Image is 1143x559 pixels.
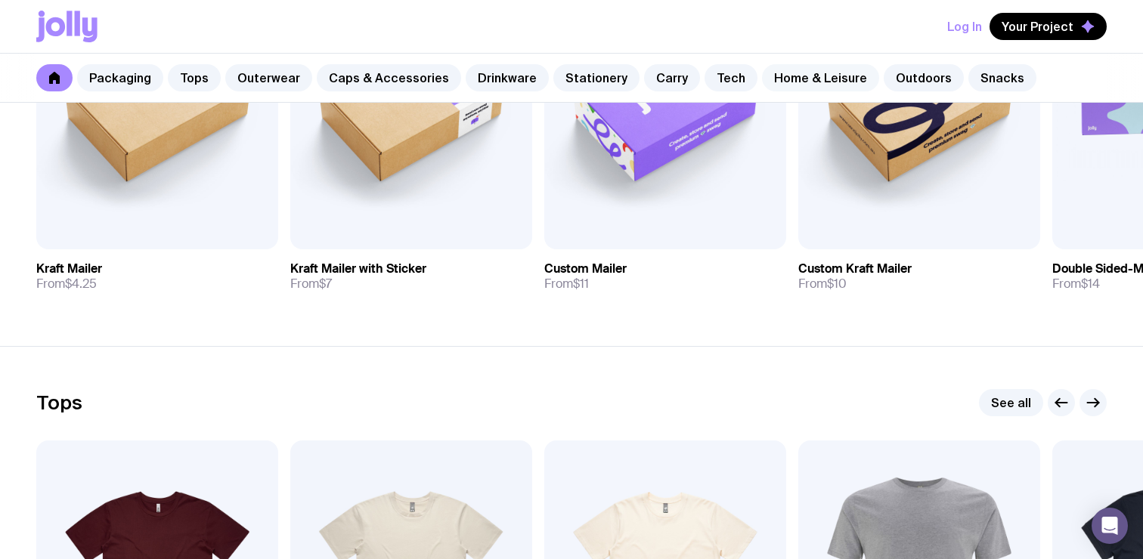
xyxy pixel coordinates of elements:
[36,276,97,292] span: From
[290,249,532,304] a: Kraft Mailer with StickerFrom$7
[77,64,163,91] a: Packaging
[947,13,982,40] button: Log In
[1052,276,1100,292] span: From
[968,64,1036,91] a: Snacks
[705,64,757,91] a: Tech
[827,276,847,292] span: $10
[544,249,786,304] a: Custom MailerFrom$11
[979,389,1043,416] a: See all
[1002,19,1073,34] span: Your Project
[544,261,627,276] h3: Custom Mailer
[553,64,640,91] a: Stationery
[798,276,847,292] span: From
[1081,276,1100,292] span: $14
[319,276,332,292] span: $7
[36,249,278,304] a: Kraft MailerFrom$4.25
[644,64,700,91] a: Carry
[884,64,964,91] a: Outdoors
[798,249,1040,304] a: Custom Kraft MailerFrom$10
[544,276,589,292] span: From
[317,64,461,91] a: Caps & Accessories
[36,261,102,276] h3: Kraft Mailer
[1092,508,1128,544] div: Open Intercom Messenger
[290,261,426,276] h3: Kraft Mailer with Sticker
[290,276,332,292] span: From
[168,64,221,91] a: Tops
[762,64,879,91] a: Home & Leisure
[573,276,589,292] span: $11
[990,13,1107,40] button: Your Project
[65,276,97,292] span: $4.25
[36,391,82,414] h2: Tops
[798,261,912,276] h3: Custom Kraft Mailer
[466,64,549,91] a: Drinkware
[225,64,312,91] a: Outerwear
